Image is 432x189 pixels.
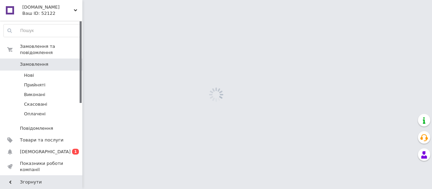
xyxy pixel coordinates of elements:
span: Прийняті [24,82,45,88]
span: [DEMOGRAPHIC_DATA] [20,149,71,155]
span: Повідомлення [20,125,53,132]
span: Показники роботи компанії [20,160,63,173]
div: Ваш ID: 52122 [22,10,82,17]
span: Teplovye-Pushki.com.ua [22,4,74,10]
span: Скасовані [24,101,47,107]
span: Оплачені [24,111,46,117]
span: 1 [72,149,79,155]
span: Замовлення [20,61,48,67]
input: Пошук [4,24,81,37]
span: Виконані [24,92,45,98]
span: Замовлення та повідомлення [20,43,82,56]
span: Товари та послуги [20,137,63,143]
span: Нові [24,72,34,78]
